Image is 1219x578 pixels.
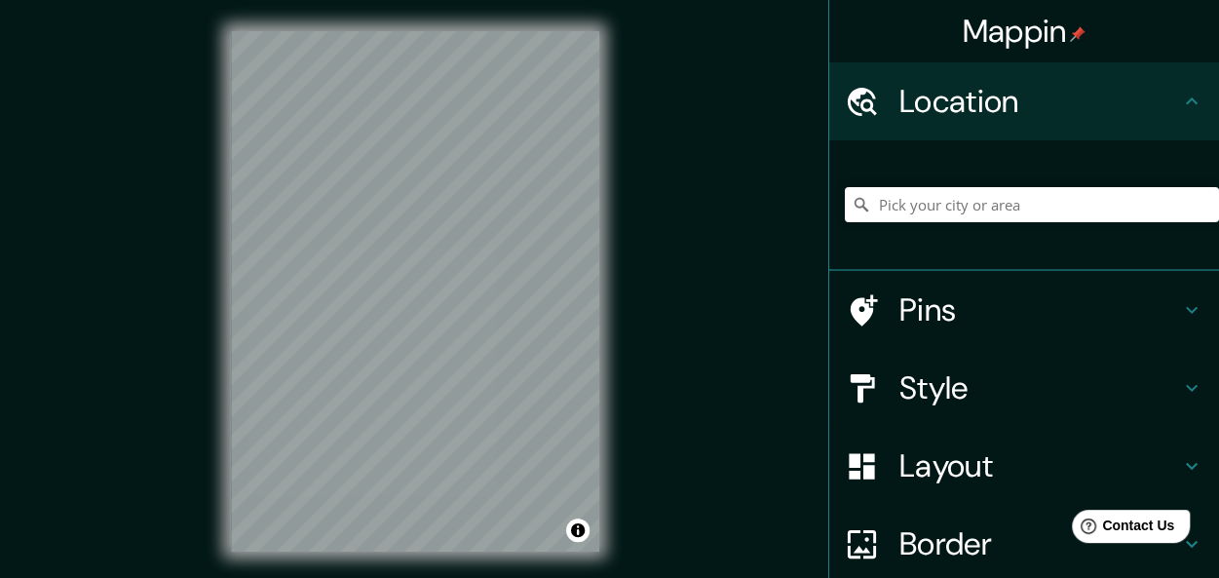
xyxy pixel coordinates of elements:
iframe: Help widget launcher [1046,502,1198,557]
h4: Border [899,524,1180,563]
div: Style [829,349,1219,427]
h4: Pins [899,290,1180,329]
div: Location [829,62,1219,140]
h4: Mappin [963,12,1086,51]
div: Pins [829,271,1219,349]
h4: Location [899,82,1180,121]
canvas: Map [231,31,599,552]
div: Layout [829,427,1219,505]
h4: Style [899,368,1180,407]
button: Toggle attribution [566,519,590,542]
img: pin-icon.png [1070,26,1086,42]
input: Pick your city or area [845,187,1219,222]
h4: Layout [899,446,1180,485]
